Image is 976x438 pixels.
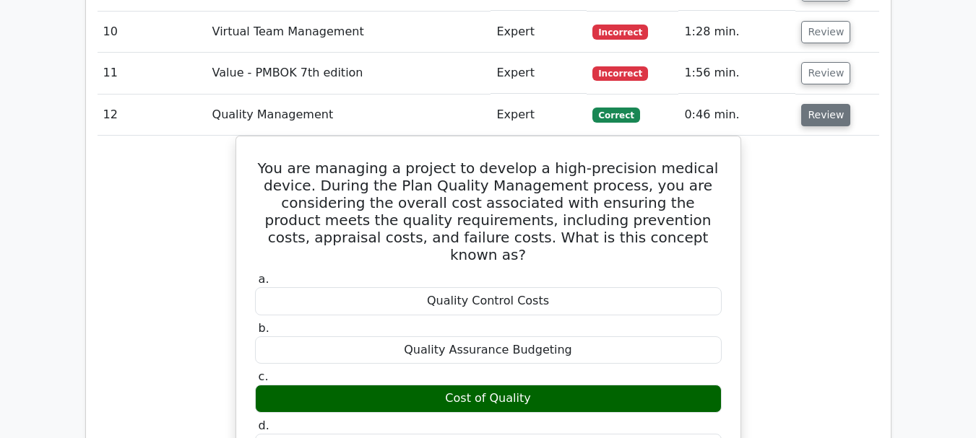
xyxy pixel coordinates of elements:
[678,95,795,136] td: 0:46 min.
[207,53,491,94] td: Value - PMBOK 7th edition
[255,385,722,413] div: Cost of Quality
[678,53,795,94] td: 1:56 min.
[254,159,723,263] h5: You are managing a project to develop a high-precision medical device. During the Plan Quality Ma...
[491,12,587,53] td: Expert
[592,66,648,81] span: Incorrect
[491,53,587,94] td: Expert
[678,12,795,53] td: 1:28 min.
[98,95,207,136] td: 12
[491,95,587,136] td: Expert
[801,104,850,126] button: Review
[259,272,269,286] span: a.
[259,321,269,335] span: b.
[592,108,639,122] span: Correct
[801,21,850,43] button: Review
[255,287,722,315] div: Quality Control Costs
[207,95,491,136] td: Quality Management
[98,53,207,94] td: 11
[259,419,269,432] span: d.
[801,62,850,84] button: Review
[98,12,207,53] td: 10
[259,369,269,383] span: c.
[592,25,648,39] span: Incorrect
[207,12,491,53] td: Virtual Team Management
[255,336,722,364] div: Quality Assurance Budgeting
